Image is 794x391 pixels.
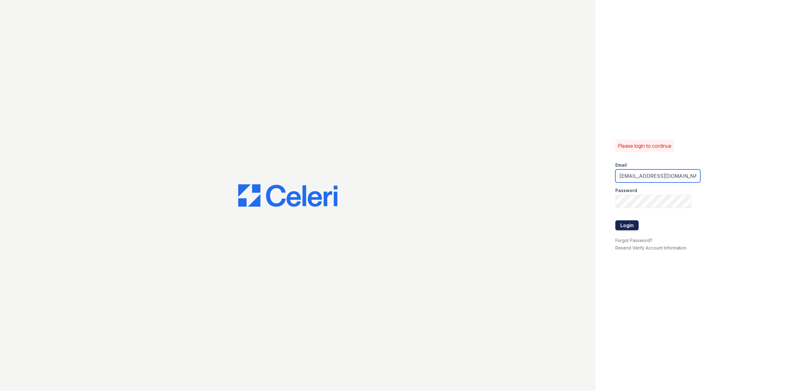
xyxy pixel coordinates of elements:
label: Password [615,187,637,194]
label: Email [615,162,627,168]
p: Please login to continue [618,142,671,150]
a: Resend Verify Account Information [615,245,686,250]
img: CE_Logo_Blue-a8612792a0a2168367f1c8372b55b34899dd931a85d93a1a3d3e32e68fde9ad4.png [238,184,337,207]
button: Login [615,220,639,230]
a: Forgot Password? [615,238,652,243]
